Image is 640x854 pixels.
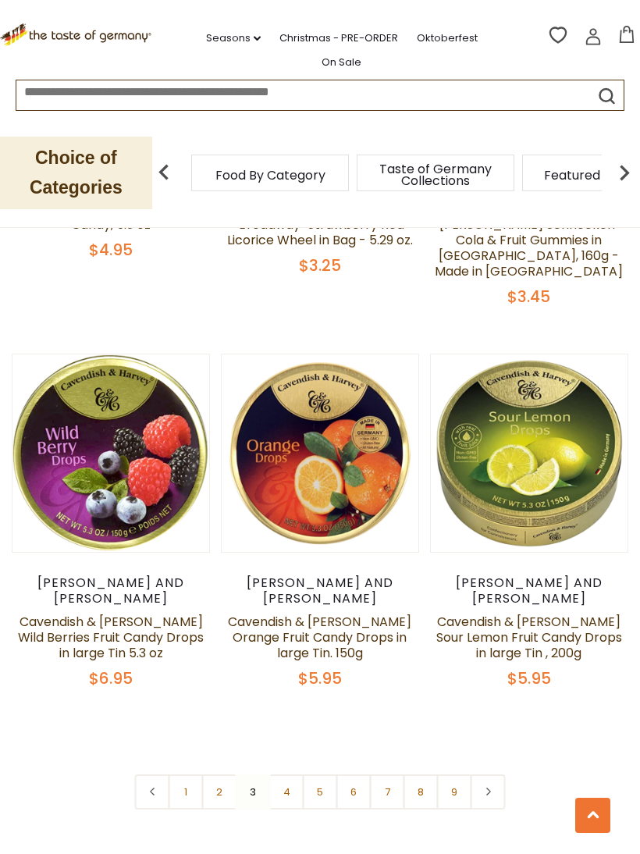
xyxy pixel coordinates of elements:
[206,30,261,47] a: Seasons
[322,54,361,71] a: On Sale
[148,157,180,188] img: previous arrow
[303,774,338,810] a: 5
[215,169,325,181] a: Food By Category
[609,157,640,188] img: next arrow
[169,774,204,810] a: 1
[404,774,439,810] a: 8
[373,163,498,187] a: Taste of Germany Collections
[222,354,418,551] img: Cavendish & Harvey Orange Fruit Candy Drops in large Tin. 150g
[12,575,210,607] div: [PERSON_NAME] and [PERSON_NAME]
[228,613,411,662] a: Cavendish & [PERSON_NAME] Orange Fruit Candy Drops in large Tin. 150g
[89,239,133,261] span: $4.95
[269,774,304,810] a: 4
[507,286,550,308] span: $3.45
[18,613,204,662] a: Cavendish & [PERSON_NAME] Wild Berries Fruit Candy Drops in large Tin 5.3 oz
[435,200,623,280] a: Haribo "[PERSON_NAME] [PERSON_NAME] Schnecken" Cola & Fruit Gummies in [GEOGRAPHIC_DATA], 160g - ...
[336,774,372,810] a: 6
[436,613,622,662] a: Cavendish & [PERSON_NAME] Sour Lemon Fruit Candy Drops in large Tin , 200g
[507,667,551,689] span: $5.95
[370,774,405,810] a: 7
[221,575,419,607] div: [PERSON_NAME] and [PERSON_NAME]
[279,30,398,47] a: Christmas - PRE-ORDER
[202,774,237,810] a: 2
[431,354,628,551] img: Cavendish & Harvey Sour Lemon Fruit Candy Drops in large Tin , 200g
[430,575,628,607] div: [PERSON_NAME] and [PERSON_NAME]
[417,30,478,47] a: Oktoberfest
[298,667,342,689] span: $5.95
[299,254,341,276] span: $3.25
[437,774,472,810] a: 9
[89,667,133,689] span: $6.95
[12,354,209,551] img: Cavendish & Harvey Wild Berries Fruit Candy Drops in large Tin 5.3 oz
